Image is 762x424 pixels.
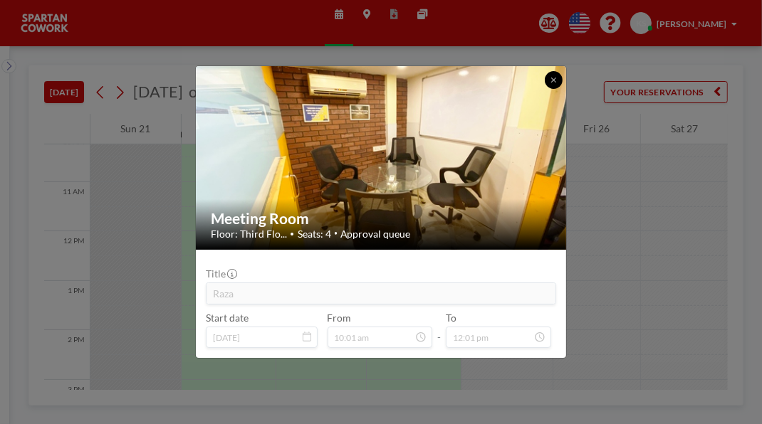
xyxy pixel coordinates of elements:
[211,228,287,240] span: Floor: Third Flo...
[341,228,411,240] span: Approval queue
[446,312,456,324] label: To
[211,209,553,228] h2: Meeting Room
[334,230,338,238] span: •
[298,228,331,240] span: Seats: 4
[437,317,441,344] span: -
[206,312,249,324] label: Start date
[207,283,555,304] input: (No title)
[206,267,236,280] label: Title
[196,19,567,297] img: 537.jpg
[291,229,295,238] span: •
[328,312,351,324] label: From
